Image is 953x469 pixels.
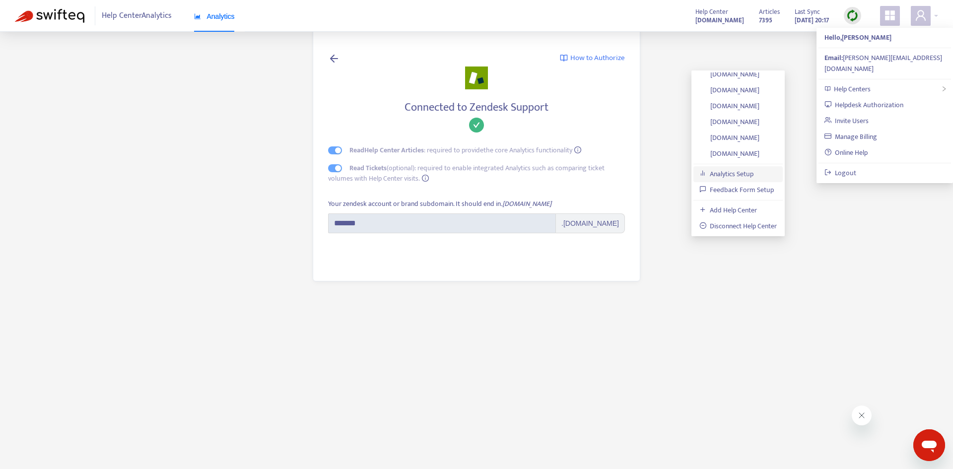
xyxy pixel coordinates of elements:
[570,53,625,64] span: How to Authorize
[699,132,760,143] a: [DOMAIN_NAME]
[699,220,777,232] a: Disconnect Help Center
[699,184,774,196] a: Feedback Form Setup
[846,9,859,22] img: sync.dc5367851b00ba804db3.png
[824,167,857,179] a: Logout
[699,116,760,128] a: [DOMAIN_NAME]
[699,204,757,216] a: Add Help Center
[699,148,760,159] a: [DOMAIN_NAME]
[795,15,829,26] strong: [DATE] 20:17
[574,146,581,153] span: info-circle
[824,99,904,111] a: Helpdesk Authorization
[884,9,896,21] span: appstore
[328,199,551,209] div: Your zendesk account or brand subdomain. It should end in
[556,213,625,233] span: .[DOMAIN_NAME]
[194,12,235,20] span: Analytics
[328,101,625,114] h4: Connected to Zendesk Support
[824,32,891,43] strong: Hello, [PERSON_NAME]
[834,83,871,95] span: Help Centers
[15,9,84,23] img: Swifteq
[695,6,728,17] span: Help Center
[699,68,760,80] a: [DOMAIN_NAME]
[699,84,760,96] a: [DOMAIN_NAME]
[699,100,760,112] a: [DOMAIN_NAME]
[824,52,843,64] strong: Email:
[759,6,780,17] span: Articles
[469,118,484,133] span: check-circle
[465,67,488,89] img: zendesk_support.png
[913,429,945,461] iframe: Button to launch messaging window
[824,131,878,142] a: Manage Billing
[915,9,927,21] span: user
[349,144,572,156] span: : required to provide the core Analytics functionality
[695,15,744,26] strong: [DOMAIN_NAME]
[824,147,868,158] a: Online Help
[824,53,945,74] div: [PERSON_NAME][EMAIL_ADDRESS][DOMAIN_NAME]
[501,198,551,209] i: .[DOMAIN_NAME]
[695,14,744,26] a: [DOMAIN_NAME]
[6,7,71,15] span: Hi. Need any help?
[349,144,424,156] strong: Read Help Center Articles
[795,6,820,17] span: Last Sync
[349,162,387,174] strong: Read Tickets
[941,86,947,92] span: right
[102,6,172,25] span: Help Center Analytics
[422,175,429,182] span: info-circle
[824,115,869,127] a: Invite Users
[699,168,754,180] a: Analytics Setup
[328,162,605,184] span: (optional): required to enable integrated Analytics such as comparing ticket volumes with Help Ce...
[759,15,772,26] strong: 7395
[560,53,625,64] a: How to Authorize
[194,13,201,20] span: area-chart
[560,54,568,62] img: image-link
[852,405,872,425] iframe: Close message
